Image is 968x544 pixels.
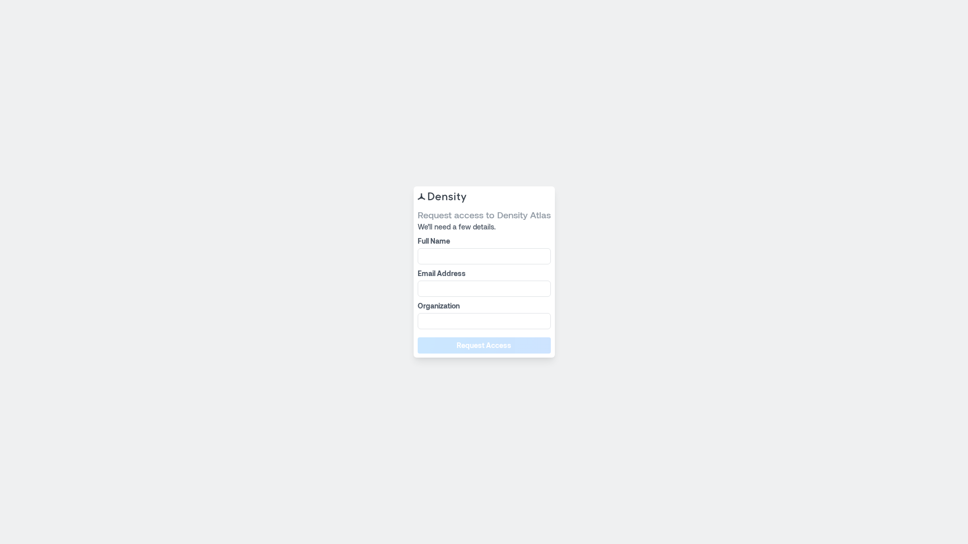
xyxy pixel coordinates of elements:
span: Request access to Density Atlas [418,209,551,221]
label: Email Address [418,268,549,279]
label: Organization [418,301,549,311]
span: Request Access [457,340,511,351]
button: Request Access [418,337,551,354]
span: We’ll need a few details. [418,222,551,232]
label: Full Name [418,236,549,246]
